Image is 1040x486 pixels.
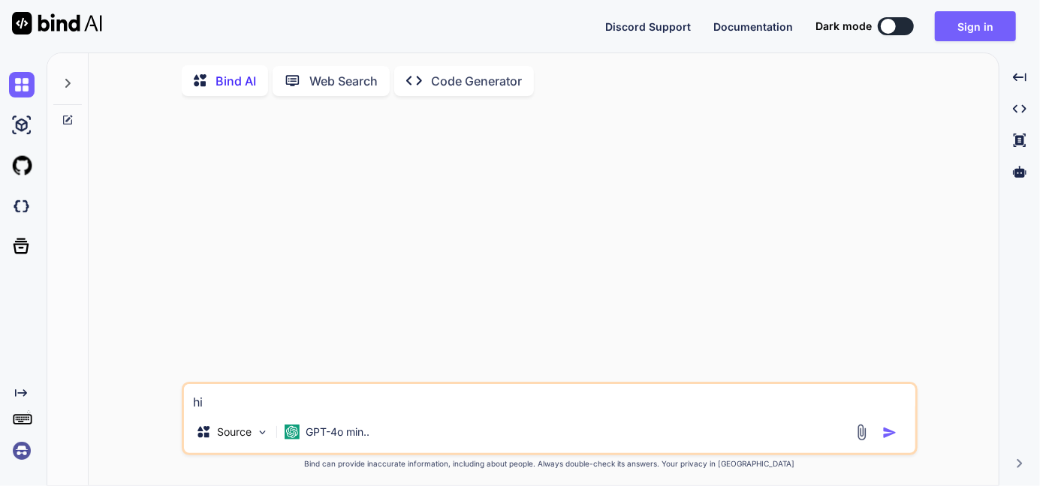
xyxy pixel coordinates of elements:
[9,112,35,138] img: ai-studio
[184,384,915,411] textarea: hi
[306,424,369,439] p: GPT-4o min..
[285,424,300,439] img: GPT-4o mini
[256,426,269,439] img: Pick Models
[605,20,691,33] span: Discord Support
[431,72,522,90] p: Code Generator
[815,19,872,34] span: Dark mode
[882,425,897,440] img: icon
[216,72,256,90] p: Bind AI
[309,72,378,90] p: Web Search
[853,424,870,441] img: attachment
[713,20,793,33] span: Documentation
[217,424,252,439] p: Source
[12,12,102,34] img: Bind AI
[935,11,1016,41] button: Sign in
[9,438,35,463] img: signin
[9,193,35,219] img: darkCloudIdeIcon
[182,458,918,469] p: Bind can provide inaccurate information, including about people. Always double-check its answers....
[9,153,35,178] img: githubLight
[713,19,793,34] button: Documentation
[605,19,691,34] button: Discord Support
[9,72,35,97] img: chat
